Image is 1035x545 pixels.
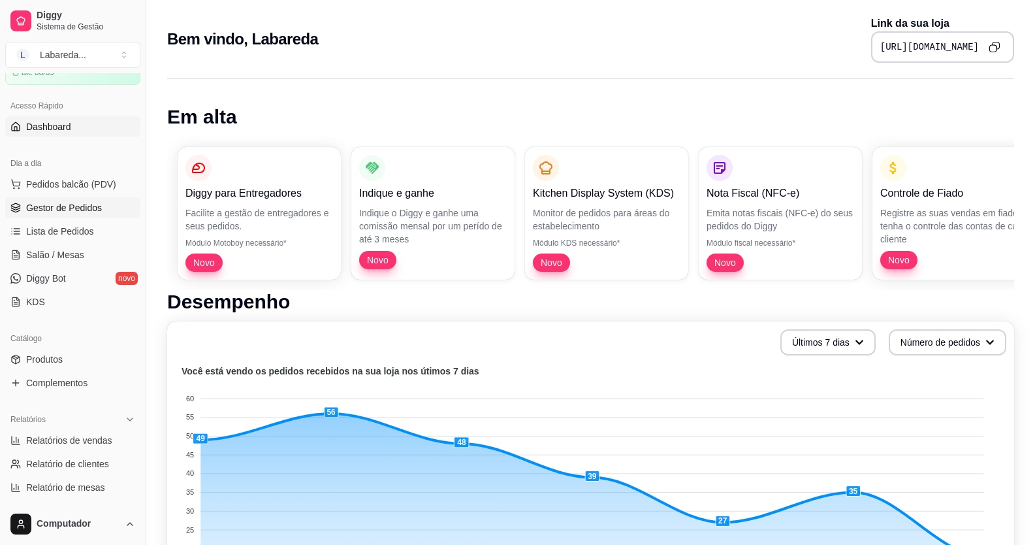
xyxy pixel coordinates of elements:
[707,206,854,233] p: Emita notas fiscais (NFC-e) do seus pedidos do Diggy
[5,430,140,451] a: Relatórios de vendas
[167,290,1014,314] h1: Desempenho
[880,186,1028,201] p: Controle de Fiado
[186,526,194,534] tspan: 25
[37,518,119,530] span: Computador
[16,48,29,61] span: L
[37,22,135,32] span: Sistema de Gestão
[359,186,507,201] p: Indique e ganhe
[186,469,194,477] tspan: 40
[26,295,45,308] span: KDS
[5,508,140,540] button: Computador
[880,206,1028,246] p: Registre as suas vendas em fiado e tenha o controle das contas de cada cliente
[5,454,140,474] a: Relatório de clientes
[707,238,854,248] p: Módulo fiscal necessário*
[5,153,140,174] div: Dia a dia
[5,244,140,265] a: Salão / Mesas
[186,413,194,421] tspan: 55
[5,372,140,393] a: Complementos
[883,254,915,267] span: Novo
[780,329,876,355] button: Últimos 7 dias
[5,42,140,68] button: Select a team
[5,501,140,521] a: Relatório de fidelidadenovo
[5,197,140,218] a: Gestor de Pedidos
[167,29,318,50] h2: Bem vindo, Labareda
[26,481,105,494] span: Relatório de mesas
[5,221,140,242] a: Lista de Pedidos
[5,328,140,349] div: Catálogo
[26,457,109,471] span: Relatório de clientes
[889,329,1006,355] button: Número de pedidos
[984,37,1005,58] button: Copy to clipboard
[26,353,63,366] span: Produtos
[186,432,194,440] tspan: 50
[5,477,140,498] a: Relatório de mesas
[5,95,140,116] div: Acesso Rápido
[26,272,66,285] span: Diggy Bot
[40,48,86,61] div: Labareda ...
[533,206,680,233] p: Monitor de pedidos para áreas do estabelecimento
[362,254,394,267] span: Novo
[525,147,688,280] button: Kitchen Display System (KDS)Monitor de pedidos para áreas do estabelecimentoMódulo KDS necessário...
[26,120,71,133] span: Dashboard
[533,186,680,201] p: Kitchen Display System (KDS)
[182,366,479,376] text: Você está vendo os pedidos recebidos na sua loja nos útimos 7 dias
[178,147,341,280] button: Diggy para EntregadoresFacilite a gestão de entregadores e seus pedidos.Módulo Motoboy necessário...
[533,238,680,248] p: Módulo KDS necessário*
[26,376,88,389] span: Complementos
[26,201,102,214] span: Gestor de Pedidos
[186,507,194,515] tspan: 30
[535,256,567,269] span: Novo
[880,41,979,54] pre: [URL][DOMAIN_NAME]
[5,268,140,289] a: Diggy Botnovo
[188,256,220,269] span: Novo
[5,174,140,195] button: Pedidos balcão (PDV)
[26,248,84,261] span: Salão / Mesas
[709,256,741,269] span: Novo
[10,414,46,425] span: Relatórios
[5,116,140,137] a: Dashboard
[185,238,333,248] p: Módulo Motoboy necessário*
[26,434,112,447] span: Relatórios de vendas
[707,186,854,201] p: Nota Fiscal (NFC-e)
[167,105,1014,129] h1: Em alta
[5,5,140,37] a: DiggySistema de Gestão
[37,10,135,22] span: Diggy
[186,451,194,459] tspan: 45
[186,395,194,403] tspan: 60
[185,206,333,233] p: Facilite a gestão de entregadores e seus pedidos.
[186,488,194,496] tspan: 35
[359,206,507,246] p: Indique o Diggy e ganhe uma comissão mensal por um perído de até 3 meses
[185,186,333,201] p: Diggy para Entregadores
[871,16,1014,31] p: Link da sua loja
[5,291,140,312] a: KDS
[26,178,116,191] span: Pedidos balcão (PDV)
[699,147,862,280] button: Nota Fiscal (NFC-e)Emita notas fiscais (NFC-e) do seus pedidos do DiggyMódulo fiscal necessário*Novo
[5,349,140,370] a: Produtos
[26,225,94,238] span: Lista de Pedidos
[351,147,515,280] button: Indique e ganheIndique o Diggy e ganhe uma comissão mensal por um perído de até 3 mesesNovo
